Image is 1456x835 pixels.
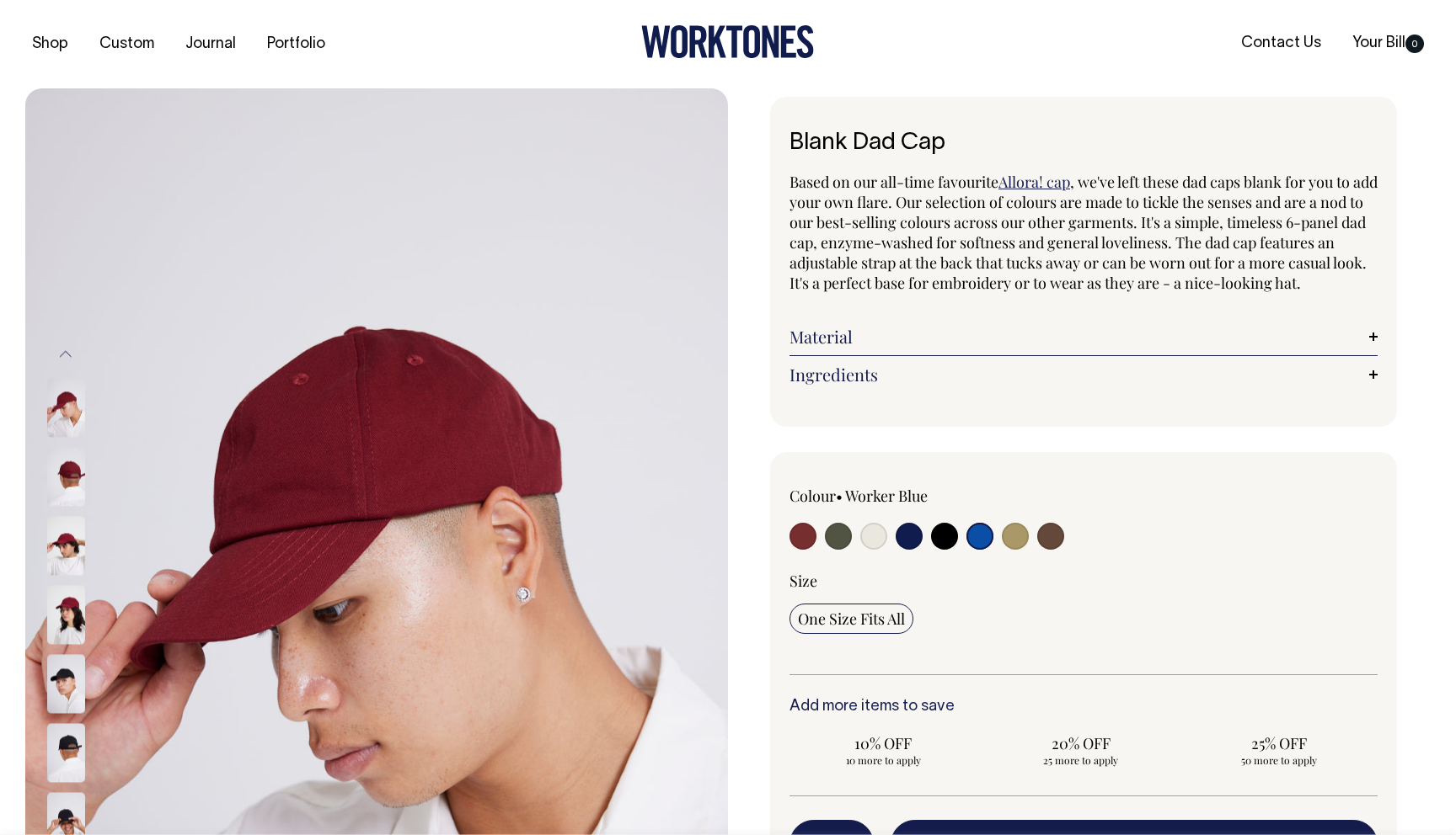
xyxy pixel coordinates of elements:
[53,336,78,374] button: Previous
[260,30,332,58] a: Portfolio
[790,571,1378,591] div: Size
[798,733,969,753] span: 10% OFF
[798,753,969,767] span: 10 more to apply
[47,723,85,782] img: black
[47,447,85,506] img: burgundy
[836,486,843,506] span: •
[1346,29,1431,57] a: Your Bill0
[93,30,161,58] a: Custom
[998,172,1070,192] a: Allora! cap
[996,753,1167,767] span: 25 more to apply
[845,486,928,506] label: Worker Blue
[988,728,1175,772] input: 20% OFF 25 more to apply
[1405,35,1424,53] span: 0
[790,172,1378,293] span: , we've left these dad caps blank for you to add your own flare. Our selection of colours are mad...
[47,516,85,575] img: burgundy
[1193,753,1364,767] span: 50 more to apply
[790,172,998,192] span: Based on our all-time favourite
[996,733,1167,753] span: 20% OFF
[1234,29,1328,57] a: Contact Us
[1193,733,1364,753] span: 25% OFF
[179,30,243,58] a: Journal
[1185,728,1373,772] input: 25% OFF 50 more to apply
[790,728,977,772] input: 10% OFF 10 more to apply
[790,327,1378,347] a: Material
[790,364,1378,385] a: Ingredients
[790,604,913,634] input: One Size Fits All
[25,30,75,58] a: Shop
[790,130,1378,157] h1: Blank Dad Cap
[47,585,85,644] img: burgundy
[798,609,905,629] span: One Size Fits All
[47,378,85,437] img: burgundy
[790,486,1025,506] div: Colour
[47,654,85,713] img: black
[790,699,1378,715] h6: Add more items to save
